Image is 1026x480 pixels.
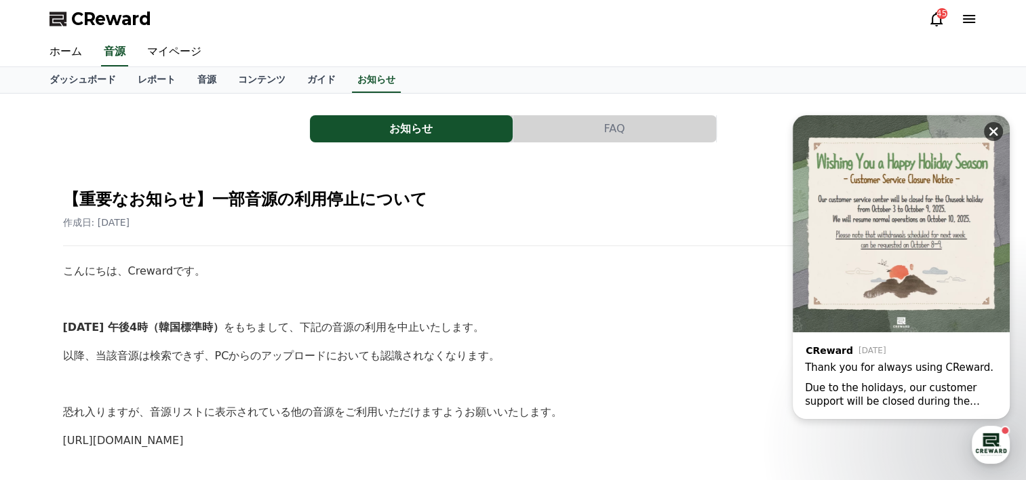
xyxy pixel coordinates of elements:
[63,403,964,421] p: 恐れ入りますが、音源リストに表示されている他の音源をご利用いただけますようお願いいたします。
[136,38,212,66] a: マイページ
[928,11,945,27] a: 45
[936,8,947,19] div: 45
[39,67,127,93] a: ダッシュボード
[101,38,128,66] a: 音源
[39,38,93,66] a: ホーム
[71,8,151,30] span: CReward
[227,67,296,93] a: コンテンツ
[35,388,58,399] span: Home
[63,319,964,336] p: をもちまして、下記の音源の利用を中止いたします。
[63,347,964,365] p: 以降、当該音源は検索できず、PCからのアップロードにおいても認識されなくなります。
[296,67,347,93] a: ガイド
[310,115,513,142] button: お知らせ
[90,367,175,401] a: Messages
[513,115,716,142] button: FAQ
[63,217,130,228] span: 作成日: [DATE]
[50,8,151,30] a: CReward
[113,388,153,399] span: Messages
[201,388,234,399] span: Settings
[63,262,964,280] p: こんにちは、Crewardです。
[4,367,90,401] a: Home
[63,188,964,210] h2: 【重要なお知らせ】一部音源の利用停止について
[63,434,184,447] a: [URL][DOMAIN_NAME]
[352,67,401,93] a: お知らせ
[175,367,260,401] a: Settings
[63,321,224,334] strong: [DATE] 午後4時（韓国標準時）
[127,67,186,93] a: レポート
[186,67,227,93] a: 音源
[310,115,513,142] a: お知らせ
